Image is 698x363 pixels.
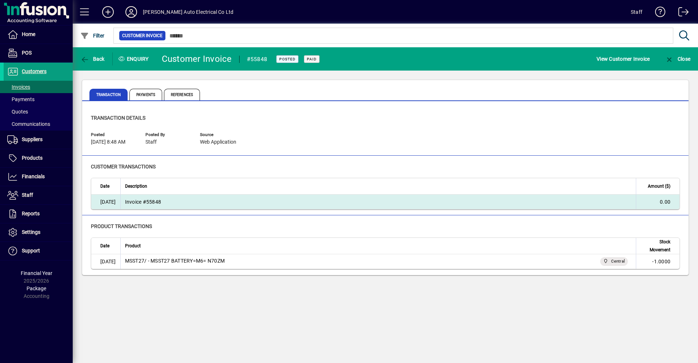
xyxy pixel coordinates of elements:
span: Support [22,248,40,254]
span: Communications [7,121,50,127]
span: Date [100,182,109,190]
span: References [164,89,200,100]
a: Quotes [4,105,73,118]
span: Central [611,258,625,265]
span: Customer Invoice [122,32,163,39]
span: Settings [22,229,40,235]
button: Profile [120,5,143,19]
a: Support [4,242,73,260]
span: Transaction details [91,115,145,121]
a: Logout [673,1,689,25]
a: Payments [4,93,73,105]
div: Customer Invoice [162,53,232,65]
span: POS [22,50,32,56]
div: Staff [631,6,642,18]
span: Payments [7,96,35,102]
span: Back [80,56,105,62]
div: #55848 [247,53,268,65]
button: Filter [79,29,107,42]
a: POS [4,44,73,62]
span: Staff [22,192,33,198]
span: Customers [22,68,47,74]
span: View Customer Invoice [597,53,650,65]
a: Products [4,149,73,167]
span: Package [27,286,46,291]
a: Financials [4,168,73,186]
span: Financials [22,173,45,179]
div: MSST27/ - MSST27 BATTERY=M6= N70ZM [125,257,225,266]
span: Filter [80,33,105,39]
span: Posted by [145,132,189,137]
button: Close [663,52,692,65]
span: Home [22,31,35,37]
span: Transaction [89,89,128,100]
span: Paid [307,57,317,61]
a: Settings [4,223,73,242]
button: Add [96,5,120,19]
td: 0.00 [636,195,679,209]
span: Financial Year [21,270,52,276]
span: Suppliers [22,136,43,142]
span: Quotes [7,109,28,115]
app-page-header-button: Back [73,52,113,65]
td: Invoice #55848 [120,195,636,209]
a: Knowledge Base [650,1,666,25]
span: Central [600,257,628,266]
span: Product [125,242,141,250]
span: Description [125,182,147,190]
div: Enquiry [113,53,156,65]
span: Posted [91,132,135,137]
span: Products [22,155,43,161]
span: Date [100,242,109,250]
a: Communications [4,118,73,130]
div: [PERSON_NAME] Auto Electrical Co Ltd [143,6,233,18]
span: Close [665,56,690,62]
span: Source [200,132,244,137]
app-page-header-button: Close enquiry [657,52,698,65]
a: Suppliers [4,131,73,149]
span: Product transactions [91,223,152,229]
a: Staff [4,186,73,204]
span: customer transactions [91,164,156,169]
button: Back [79,52,107,65]
span: [DATE] 8:48 AM [91,139,125,145]
span: Invoices [7,84,30,90]
span: Posted [279,57,296,61]
td: -1.0000 [636,254,679,269]
span: Payments [129,89,162,100]
span: Reports [22,211,40,216]
span: Stock Movement [641,238,670,254]
td: [DATE] [91,195,120,209]
button: View Customer Invoice [595,52,651,65]
a: Home [4,25,73,44]
span: Staff [145,139,157,145]
a: Reports [4,205,73,223]
span: Amount ($) [648,182,670,190]
span: Web Application [200,139,236,145]
td: [DATE] [91,254,120,269]
a: Invoices [4,81,73,93]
